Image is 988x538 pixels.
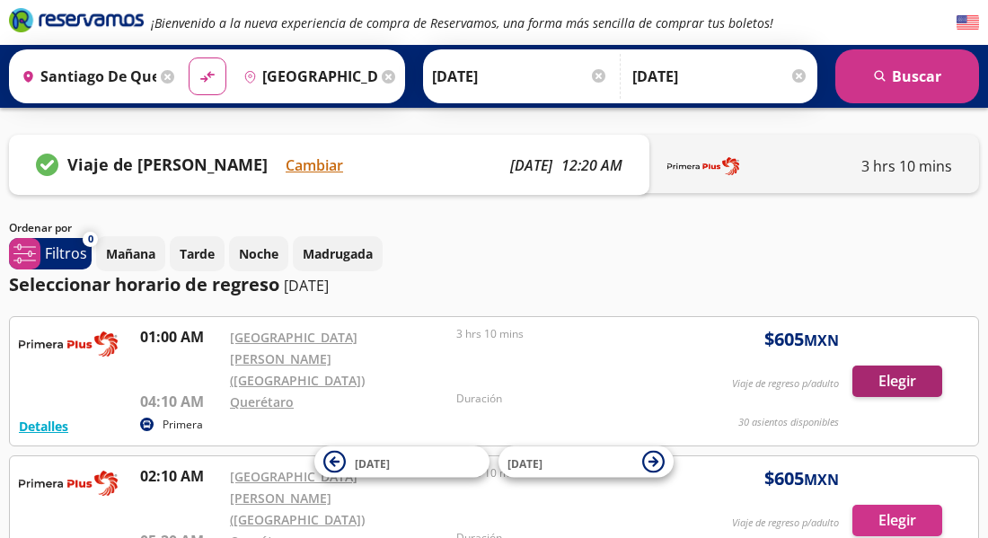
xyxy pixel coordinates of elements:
p: 3 hrs 10 mins [861,155,952,177]
p: 30 asientos disponibles [738,415,839,430]
p: Duración [456,391,674,407]
p: 02:10 AM [140,465,221,487]
p: Viaje de [PERSON_NAME] [67,153,268,177]
small: MXN [804,470,839,489]
p: Viaje de regreso p/adulto [732,376,839,392]
button: Detalles [19,417,68,436]
p: Mañana [106,244,155,263]
input: Elegir Fecha [432,54,608,99]
em: ¡Bienvenido a la nueva experiencia de compra de Reservamos, una forma más sencilla de comprar tus... [151,14,773,31]
p: Madrugada [303,244,373,263]
p: Noche [239,244,278,263]
p: Ordenar por [9,220,72,236]
small: MXN [804,331,839,350]
button: Tarde [170,236,225,271]
button: Madrugada [293,236,383,271]
button: Elegir [852,366,942,397]
span: 0 [88,232,93,247]
a: Querétaro [230,393,294,410]
p: 3 hrs 10 mins [456,326,674,342]
i: Brand Logo [9,6,144,33]
button: English [957,12,979,34]
span: $ 605 [764,465,839,492]
p: [DATE] [510,154,552,176]
span: [DATE] [507,455,543,471]
a: Brand Logo [9,6,144,39]
p: 04:10 AM [140,391,221,412]
img: LINENAME [667,153,739,180]
img: RESERVAMOS [19,465,118,501]
p: Filtros [45,243,87,264]
span: $ 605 [764,326,839,353]
p: [DATE] [284,275,329,296]
img: RESERVAMOS [19,326,118,362]
p: 01:00 AM [140,326,221,348]
button: Mañana [96,236,165,271]
input: Opcional [632,54,808,99]
button: [DATE] [498,446,674,478]
a: [GEOGRAPHIC_DATA][PERSON_NAME] ([GEOGRAPHIC_DATA]) [230,468,365,528]
button: Buscar [835,49,979,103]
button: [DATE] [314,446,490,478]
p: Tarde [180,244,215,263]
p: Viaje de regreso p/adulto [732,516,839,531]
p: Seleccionar horario de regreso [9,271,279,298]
button: 0Filtros [9,238,92,269]
button: Noche [229,236,288,271]
p: 12:20 AM [561,154,622,176]
input: Buscar Destino [236,54,378,99]
p: Primera [163,417,203,433]
button: Elegir [852,505,942,536]
input: Buscar Origen [14,54,156,99]
a: [GEOGRAPHIC_DATA][PERSON_NAME] ([GEOGRAPHIC_DATA]) [230,329,365,389]
span: [DATE] [355,455,390,471]
button: Cambiar [286,154,343,176]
